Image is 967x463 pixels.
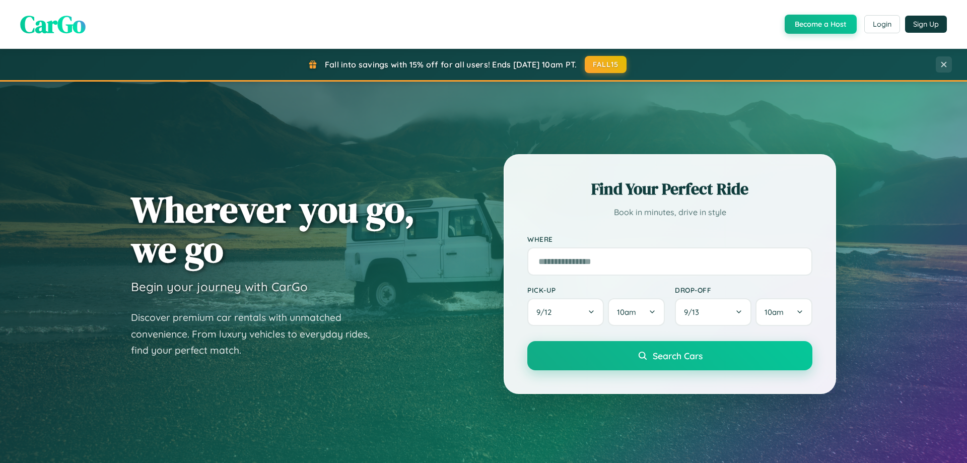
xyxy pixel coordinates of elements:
[527,178,812,200] h2: Find Your Perfect Ride
[325,59,577,70] span: Fall into savings with 15% off for all users! Ends [DATE] 10am PT.
[864,15,900,33] button: Login
[527,286,665,294] label: Pick-up
[617,307,636,317] span: 10am
[608,298,665,326] button: 10am
[20,8,86,41] span: CarGo
[653,350,703,361] span: Search Cars
[536,307,557,317] span: 9 / 12
[755,298,812,326] button: 10am
[527,341,812,370] button: Search Cars
[527,298,604,326] button: 9/12
[905,16,947,33] button: Sign Up
[785,15,857,34] button: Become a Host
[765,307,784,317] span: 10am
[527,205,812,220] p: Book in minutes, drive in style
[131,309,383,359] p: Discover premium car rentals with unmatched convenience. From luxury vehicles to everyday rides, ...
[131,279,308,294] h3: Begin your journey with CarGo
[131,189,415,269] h1: Wherever you go, we go
[585,56,627,73] button: FALL15
[527,235,812,243] label: Where
[675,286,812,294] label: Drop-off
[675,298,751,326] button: 9/13
[684,307,704,317] span: 9 / 13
